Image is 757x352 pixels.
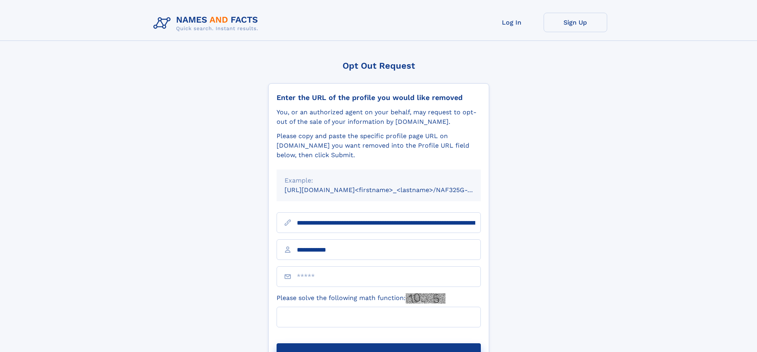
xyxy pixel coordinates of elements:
div: Please copy and paste the specific profile page URL on [DOMAIN_NAME] you want removed into the Pr... [277,131,481,160]
small: [URL][DOMAIN_NAME]<firstname>_<lastname>/NAF325G-xxxxxxxx [285,186,496,194]
a: Log In [480,13,544,32]
div: Opt Out Request [268,61,489,71]
img: Logo Names and Facts [150,13,265,34]
a: Sign Up [544,13,607,32]
div: Example: [285,176,473,185]
div: Enter the URL of the profile you would like removed [277,93,481,102]
label: Please solve the following math function: [277,293,445,304]
div: You, or an authorized agent on your behalf, may request to opt-out of the sale of your informatio... [277,108,481,127]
